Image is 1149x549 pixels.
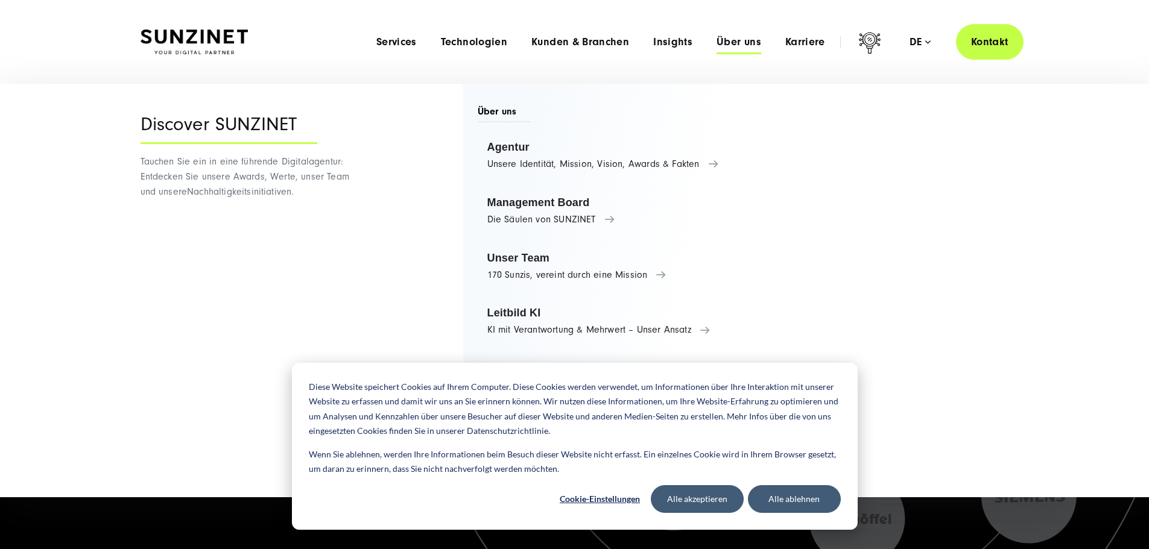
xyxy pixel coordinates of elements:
button: Cookie-Einstellungen [554,485,647,513]
div: Discover SUNZINET [141,114,317,144]
span: Tauchen Sie ein in eine führende Digitalagentur: Entdecken Sie unsere Awards, Werte, unser Team u... [141,156,349,197]
a: Über uns [717,36,761,48]
a: Kontakt [956,24,1024,60]
a: Unsere Partner Unsere technologischen und strategischen Partner für das Wachstum Ihres Unternehmens [478,354,736,410]
p: Wenn Sie ablehnen, werden Ihre Informationen beim Besuch dieser Website nicht erfasst. Ein einzel... [309,447,841,477]
a: Agentur Unsere Identität, Mission, Vision, Awards & Fakten [478,133,736,178]
p: Diese Website speichert Cookies auf Ihrem Computer. Diese Cookies werden verwendet, um Informatio... [309,380,841,439]
img: SUNZINET Full Service Digital Agentur [141,30,248,55]
div: de [910,36,931,48]
a: Management Board Die Säulen von SUNZINET [478,188,736,234]
a: Kunden & Branchen [531,36,629,48]
a: Services [376,36,417,48]
a: Unser Team 170 Sunzis, vereint durch eine Mission [478,243,736,289]
span: Über uns [478,105,531,122]
a: Insights [653,36,692,48]
a: Karriere [785,36,825,48]
button: Alle ablehnen [748,485,841,513]
div: Nachhaltigkeitsinitiativen. [141,84,367,497]
a: Technologien [441,36,507,48]
button: Alle akzeptieren [651,485,744,513]
a: Leitbild KI KI mit Verantwortung & Mehrwert – Unser Ansatz [478,298,736,344]
div: Cookie banner [292,363,858,530]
